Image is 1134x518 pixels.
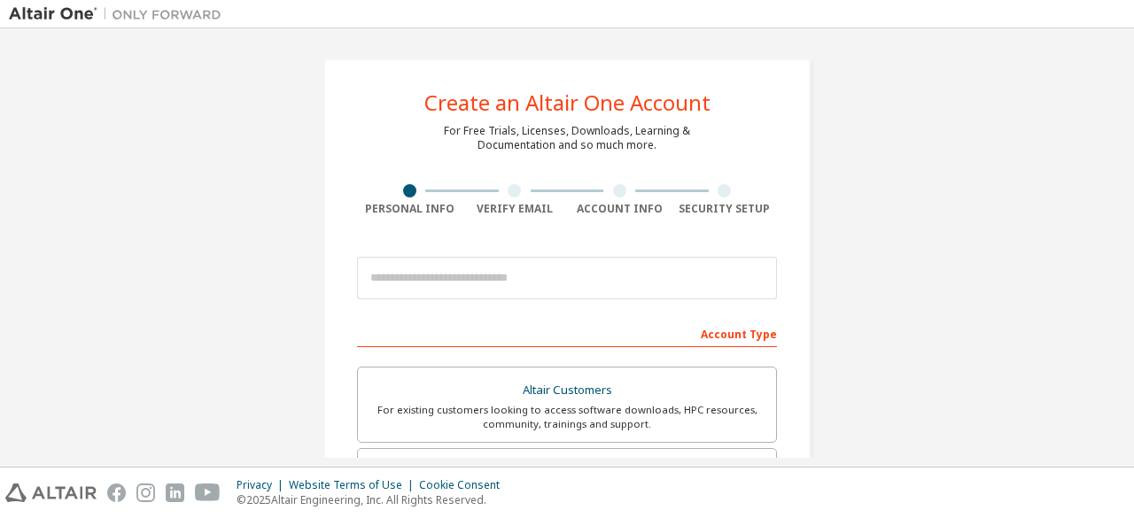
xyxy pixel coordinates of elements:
img: altair_logo.svg [5,483,97,502]
img: Altair One [9,5,230,23]
div: Cookie Consent [419,478,510,492]
div: For existing customers looking to access software downloads, HPC resources, community, trainings ... [369,403,765,431]
img: facebook.svg [107,483,126,502]
div: Altair Customers [369,378,765,403]
img: instagram.svg [136,483,155,502]
p: © 2025 Altair Engineering, Inc. All Rights Reserved. [237,492,510,507]
div: Privacy [237,478,289,492]
div: Security Setup [672,202,778,216]
div: Account Type [357,319,777,347]
img: youtube.svg [195,483,221,502]
img: linkedin.svg [166,483,184,502]
div: Website Terms of Use [289,478,419,492]
div: For Free Trials, Licenses, Downloads, Learning & Documentation and so much more. [444,124,690,152]
div: Account Info [567,202,672,216]
div: Create an Altair One Account [424,92,711,113]
div: Personal Info [357,202,462,216]
div: Verify Email [462,202,568,216]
